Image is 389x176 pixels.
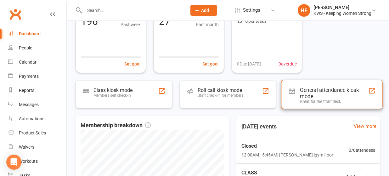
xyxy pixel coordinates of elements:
[8,140,66,154] a: Waivers
[198,87,243,93] div: Roll call kiosk mode
[237,15,243,25] div: 0
[8,112,66,126] a: Automations
[8,6,23,22] a: Clubworx
[19,60,37,65] div: Calendar
[81,121,151,130] span: Membership breakdown
[241,151,333,158] span: 12:00AM - 5:45AM | [PERSON_NAME] | gym floor
[298,4,310,17] div: HF
[19,88,34,93] div: Reports
[124,60,141,67] button: Set goal
[313,10,371,16] div: KWS - Keeping Women Strong
[19,45,32,50] div: People
[190,5,217,16] button: Add
[121,21,141,28] span: Past week
[19,74,39,79] div: Payments
[19,145,34,150] div: Waivers
[93,87,132,93] div: Class kiosk mode
[159,16,170,26] div: 27
[237,60,261,67] span: 0 Due [DATE]
[313,5,371,10] div: [PERSON_NAME]
[300,87,369,99] div: General attendance kiosk mode
[82,6,182,15] input: Search...
[8,55,66,69] a: Calendar
[93,93,132,98] div: Members self check-in
[8,27,66,41] a: Dashboard
[196,21,219,28] span: Past month
[19,31,41,36] div: Dashboard
[8,41,66,55] a: People
[349,147,375,154] span: 0 / 0 attendees
[8,69,66,83] a: Payments
[19,159,38,164] div: Workouts
[8,126,66,140] a: Product Sales
[6,155,21,170] div: Open Intercom Messenger
[19,116,44,121] div: Automations
[8,98,66,112] a: Messages
[8,154,66,168] a: Workouts
[354,122,376,130] a: View more
[198,93,243,98] div: Staff check-in for members
[245,19,266,24] span: Open tasks
[241,142,333,150] span: Closed
[19,130,46,135] div: Product Sales
[201,8,209,13] span: Add
[81,16,98,26] div: 196
[279,60,297,67] span: 0 overdue
[19,102,39,107] div: Messages
[202,60,219,67] button: Set goal
[243,3,260,17] span: Settings
[8,83,66,98] a: Reports
[300,99,369,104] div: Great for the front desk
[236,121,282,132] h3: [DATE] events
